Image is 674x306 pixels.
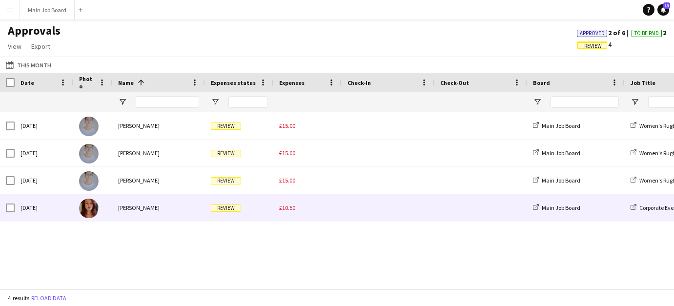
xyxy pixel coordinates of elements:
span: Main Job Board [542,122,580,129]
div: [PERSON_NAME] [112,112,205,139]
div: [DATE] [15,140,73,166]
span: £10.50 [279,204,295,211]
a: Main Job Board [533,177,580,184]
span: Main Job Board [542,204,580,211]
div: [PERSON_NAME] [112,167,205,194]
button: Open Filter Menu [631,98,639,106]
button: This Month [4,59,53,71]
a: Export [27,40,54,53]
span: Date [20,79,34,86]
span: Check-Out [440,79,469,86]
input: Expenses status Filter Input [228,96,267,108]
span: View [8,42,21,51]
img: Andres Reyes [79,144,99,163]
div: [DATE] [15,112,73,139]
span: £15.00 [279,149,295,157]
a: View [4,40,25,53]
span: Approved [580,30,605,37]
span: Name [118,79,134,86]
div: [DATE] [15,167,73,194]
div: [PERSON_NAME] [112,194,205,221]
input: Board Filter Input [551,96,619,108]
span: Main Job Board [542,177,580,184]
span: Board [533,79,550,86]
span: Review [211,150,241,157]
div: [DATE] [15,194,73,221]
span: Check-In [347,79,371,86]
span: 4 [577,40,612,49]
span: 2 of 6 [577,28,632,37]
div: [PERSON_NAME] [112,140,205,166]
span: 2 [632,28,666,37]
img: Andres Reyes [79,117,99,136]
a: 13 [657,4,669,16]
span: Review [211,122,241,130]
span: Review [584,43,602,49]
span: Expenses [279,79,305,86]
button: Open Filter Menu [118,98,127,106]
button: Reload data [29,293,68,304]
span: Export [31,42,50,51]
span: Expenses status [211,79,256,86]
span: Main Job Board [542,149,580,157]
span: £15.00 [279,177,295,184]
span: Review [211,177,241,184]
span: £15.00 [279,122,295,129]
button: Main Job Board [20,0,75,20]
a: Main Job Board [533,204,580,211]
img: Elizabeth Anne Caseley [79,199,99,218]
span: 13 [663,2,670,9]
span: Photo [79,75,95,90]
button: Open Filter Menu [211,98,220,106]
a: Main Job Board [533,122,580,129]
span: To Be Paid [634,30,659,37]
input: Name Filter Input [136,96,199,108]
span: Review [211,204,241,212]
img: Andres Reyes [79,171,99,191]
span: Job Title [631,79,655,86]
button: Open Filter Menu [533,98,542,106]
a: Main Job Board [533,149,580,157]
